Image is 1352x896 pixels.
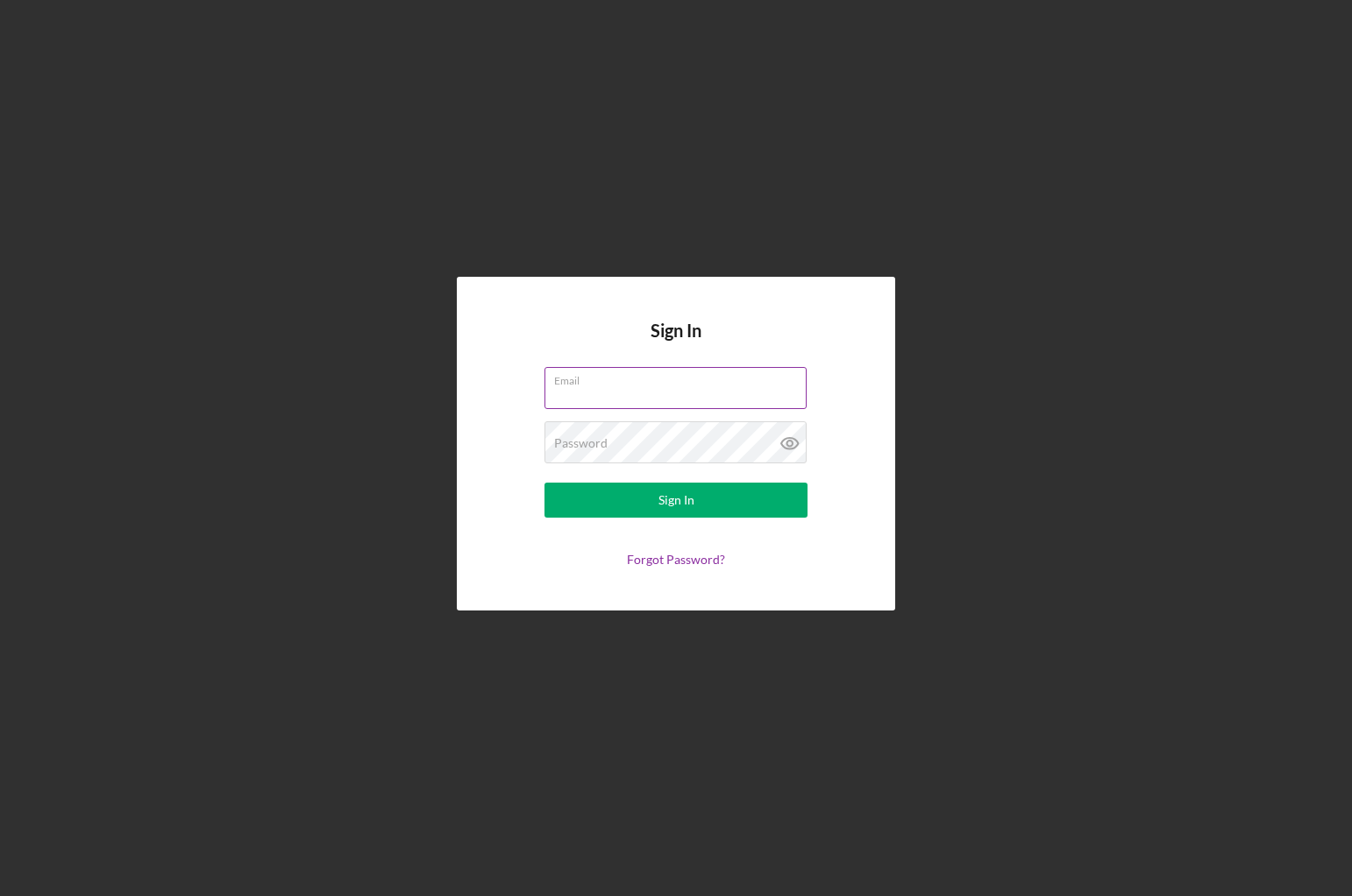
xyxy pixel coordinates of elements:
label: Email [554,368,807,387]
a: Forgot Password? [627,552,725,567]
div: Sign In [658,483,694,518]
h4: Sign In [651,321,701,367]
label: Password [554,436,608,450]
button: Sign In [544,483,808,518]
